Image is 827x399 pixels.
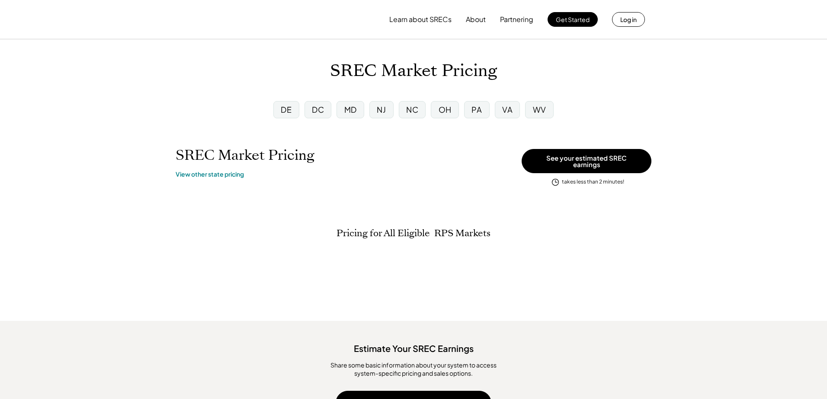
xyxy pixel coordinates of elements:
[330,61,497,81] h1: SREC Market Pricing
[389,11,452,28] button: Learn about SRECs
[281,104,292,115] div: DE
[337,228,490,239] h2: Pricing for All Eligible RPS Markets
[377,104,386,115] div: NJ
[312,104,324,115] div: DC
[533,104,546,115] div: WV
[182,5,254,34] img: yH5BAEAAAAALAAAAAABAAEAAAIBRAA7
[502,104,513,115] div: VA
[9,338,818,355] div: Estimate Your SREC Earnings
[466,11,486,28] button: About
[176,170,244,179] a: View other state pricing
[522,149,651,173] button: See your estimated SREC earnings
[344,104,357,115] div: MD
[471,104,482,115] div: PA
[562,178,624,186] div: takes less than 2 minutes!
[176,147,314,164] h1: SREC Market Pricing
[612,12,645,27] button: Log in
[318,361,509,378] div: ​Share some basic information about your system to access system-specific pricing and sales options.
[500,11,533,28] button: Partnering
[406,104,418,115] div: NC
[548,12,598,27] button: Get Started
[439,104,452,115] div: OH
